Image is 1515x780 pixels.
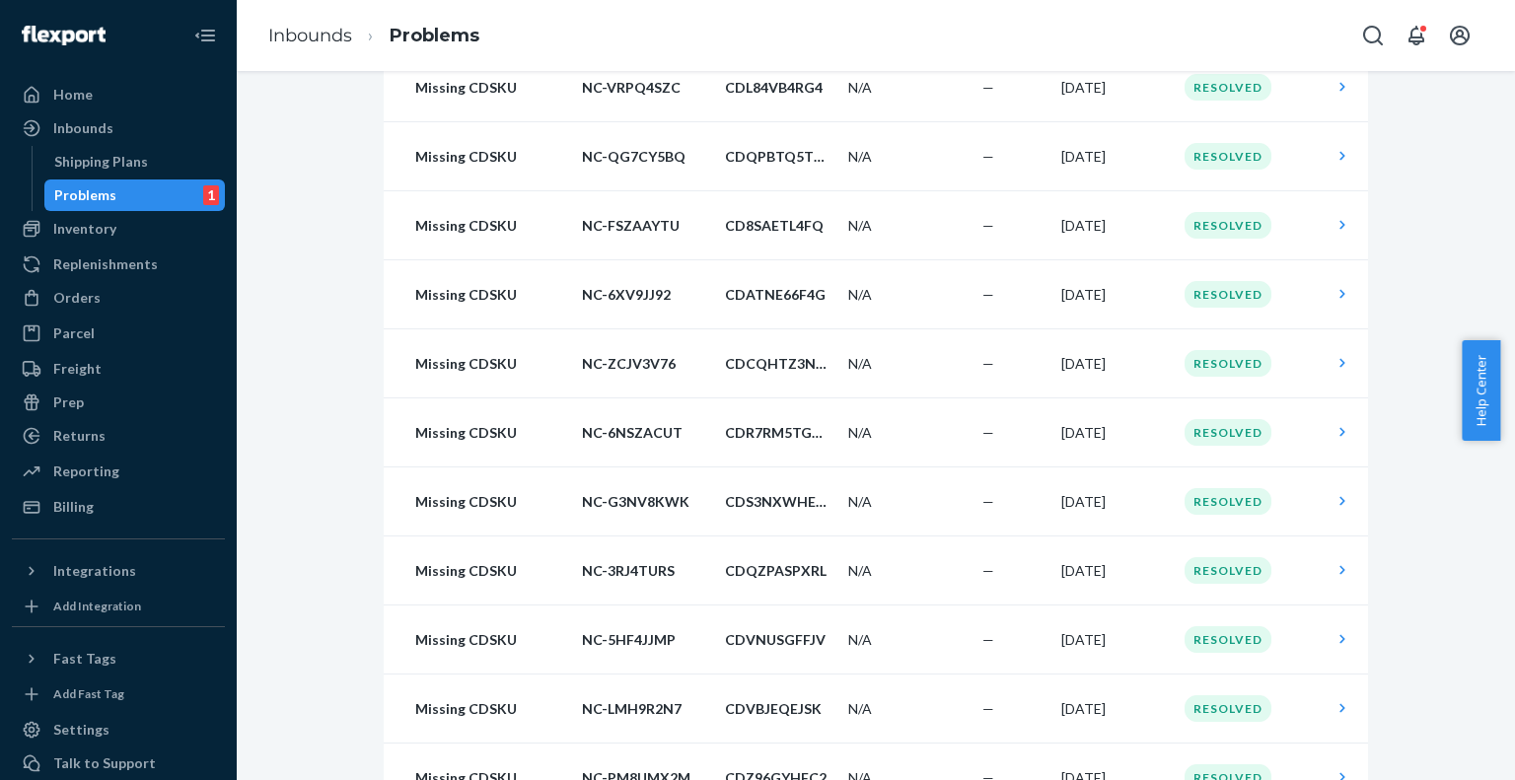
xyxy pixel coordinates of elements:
p: Missing CDSKU [415,630,566,650]
td: N/A [840,191,974,260]
p: Missing CDSKU [415,354,566,374]
p: Missing CDSKU [415,423,566,443]
div: Integrations [53,561,136,581]
td: [DATE] [1053,674,1177,744]
td: N/A [840,536,974,605]
img: Flexport logo [22,26,106,45]
td: [DATE] [1053,536,1177,605]
p: Missing CDSKU [415,147,566,167]
a: Problems [390,25,479,46]
div: Replenishments [53,254,158,274]
p: NC-ZCJV3V76 [582,354,709,374]
td: [DATE] [1053,122,1177,191]
td: N/A [840,605,974,674]
div: Resolved [1185,350,1271,377]
div: Returns [53,426,106,446]
a: Talk to Support [12,747,225,779]
div: Prep [53,392,84,412]
a: Settings [12,714,225,745]
p: Missing CDSKU [415,699,566,719]
p: NC-QG7CY5BQ [582,147,709,167]
div: Add Integration [53,598,141,614]
p: CDL84VB4RG4 [725,78,832,98]
td: N/A [840,53,974,122]
span: — [982,493,994,510]
div: Resolved [1185,143,1271,170]
div: Orders [53,288,101,308]
span: — [982,700,994,717]
p: NC-3RJ4TURS [582,561,709,581]
button: Open account menu [1440,16,1479,55]
div: Fast Tags [53,649,116,669]
a: Inbounds [268,25,352,46]
td: N/A [840,467,974,536]
a: Returns [12,420,225,452]
div: Inbounds [53,118,113,138]
a: Billing [12,491,225,523]
a: Inbounds [12,112,225,144]
div: Parcel [53,323,95,343]
p: CDCQHTZ3NWT [725,354,832,374]
span: — [982,355,994,372]
p: NC-VRPQ4SZC [582,78,709,98]
p: NC-6NSZACUT [582,423,709,443]
a: Replenishments [12,248,225,280]
td: N/A [840,674,974,744]
div: Resolved [1185,281,1271,308]
td: [DATE] [1053,191,1177,260]
td: N/A [840,329,974,398]
div: Talk to Support [53,753,156,773]
a: Add Fast Tag [12,682,225,706]
div: Reporting [53,461,119,481]
a: Parcel [12,318,225,349]
p: CDS3NXWHET8 [725,492,832,512]
td: [DATE] [1053,53,1177,122]
p: Missing CDSKU [415,492,566,512]
div: Home [53,85,93,105]
p: NC-LMH9R2N7 [582,699,709,719]
a: Shipping Plans [44,146,226,177]
p: CD8SAETL4FQ [725,216,832,236]
ol: breadcrumbs [252,7,495,65]
div: Resolved [1185,557,1271,584]
div: Billing [53,497,94,517]
span: — [982,562,994,579]
a: Add Integration [12,595,225,618]
div: Add Fast Tag [53,685,124,702]
td: N/A [840,122,974,191]
p: NC-6XV9JJ92 [582,285,709,305]
td: N/A [840,398,974,467]
button: Open Search Box [1353,16,1393,55]
td: [DATE] [1053,605,1177,674]
button: Help Center [1462,340,1500,441]
a: Freight [12,353,225,385]
p: CDR7RM5TGWZ [725,423,832,443]
p: Missing CDSKU [415,78,566,98]
td: [DATE] [1053,260,1177,329]
span: — [982,79,994,96]
p: CDQPBTQ5TTH [725,147,832,167]
span: — [982,424,994,441]
div: Resolved [1185,695,1271,722]
div: 1 [203,185,219,205]
p: Missing CDSKU [415,285,566,305]
a: Prep [12,387,225,418]
a: Problems1 [44,179,226,211]
div: Settings [53,720,109,740]
a: Reporting [12,456,225,487]
button: Close Navigation [185,16,225,55]
span: — [982,217,994,234]
a: Home [12,79,225,110]
p: NC-5HF4JJMP [582,630,709,650]
span: — [982,631,994,648]
button: Integrations [12,555,225,587]
div: Resolved [1185,212,1271,239]
p: CDQZPASPXRL [725,561,832,581]
button: Fast Tags [12,643,225,674]
button: Open notifications [1397,16,1436,55]
div: Resolved [1185,74,1271,101]
td: N/A [840,260,974,329]
a: Orders [12,282,225,314]
div: Freight [53,359,102,379]
p: NC-FSZAAYTU [582,216,709,236]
